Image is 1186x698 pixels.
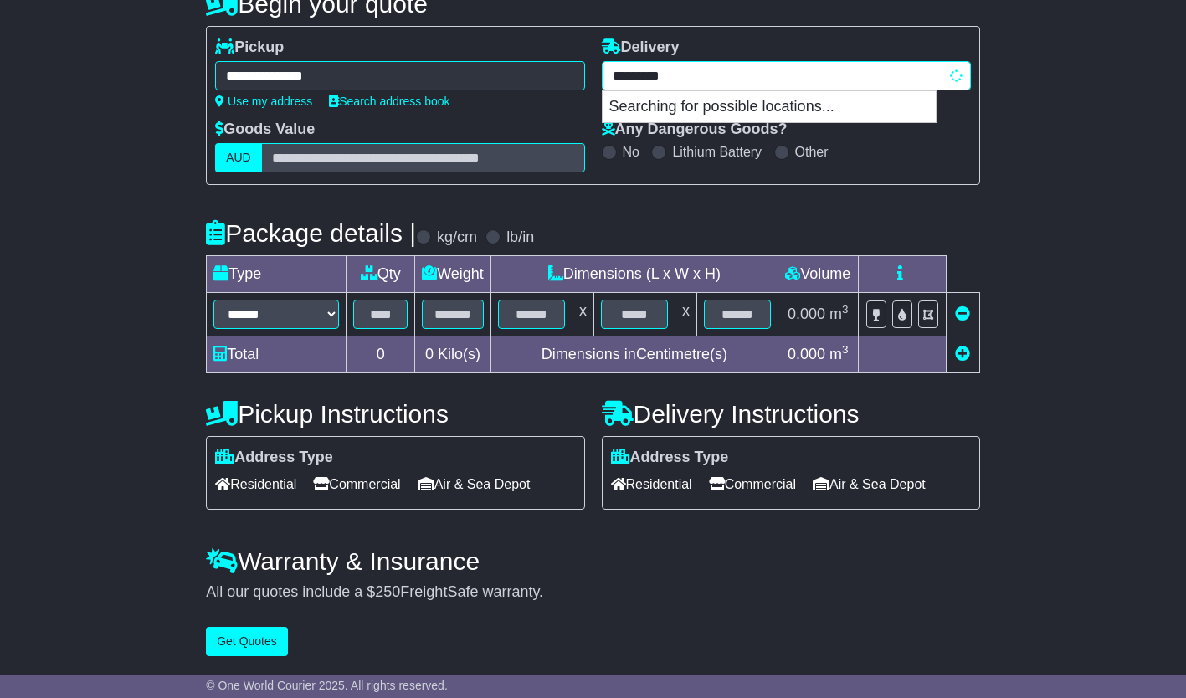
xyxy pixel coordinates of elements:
[215,143,262,172] label: AUD
[611,471,692,497] span: Residential
[709,471,796,497] span: Commercial
[313,471,400,497] span: Commercial
[788,346,825,362] span: 0.000
[675,293,696,336] td: x
[602,61,971,90] typeahead: Please provide city
[347,256,415,293] td: Qty
[842,303,849,316] sup: 3
[829,305,849,322] span: m
[490,256,778,293] td: Dimensions (L x W x H)
[572,293,593,336] td: x
[490,336,778,373] td: Dimensions in Centimetre(s)
[788,305,825,322] span: 0.000
[623,144,639,160] label: No
[672,144,762,160] label: Lithium Battery
[415,336,491,373] td: Kilo(s)
[813,471,926,497] span: Air & Sea Depot
[955,346,970,362] a: Add new item
[375,583,400,600] span: 250
[206,219,416,247] h4: Package details |
[829,346,849,362] span: m
[795,144,829,160] label: Other
[603,91,936,123] p: Searching for possible locations...
[418,471,531,497] span: Air & Sea Depot
[506,228,534,247] label: lb/in
[602,400,980,428] h4: Delivery Instructions
[842,343,849,356] sup: 3
[415,256,491,293] td: Weight
[347,336,415,373] td: 0
[206,583,980,602] div: All our quotes include a $ FreightSafe warranty.
[778,256,858,293] td: Volume
[215,471,296,497] span: Residential
[206,547,980,575] h4: Warranty & Insurance
[425,346,434,362] span: 0
[437,228,477,247] label: kg/cm
[215,449,333,467] label: Address Type
[602,38,680,57] label: Delivery
[206,400,584,428] h4: Pickup Instructions
[206,627,288,656] button: Get Quotes
[215,38,284,57] label: Pickup
[602,121,788,139] label: Any Dangerous Goods?
[206,679,448,692] span: © One World Courier 2025. All rights reserved.
[207,256,347,293] td: Type
[215,121,315,139] label: Goods Value
[611,449,729,467] label: Address Type
[215,95,312,108] a: Use my address
[207,336,347,373] td: Total
[329,95,449,108] a: Search address book
[955,305,970,322] a: Remove this item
